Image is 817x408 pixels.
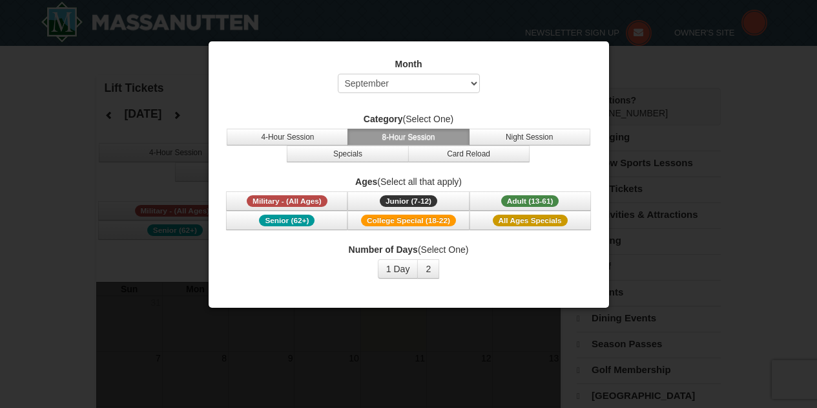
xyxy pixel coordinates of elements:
[259,215,315,226] span: Senior (62+)
[501,195,559,207] span: Adult (13-61)
[347,191,469,211] button: Junior (7-12)
[226,211,347,230] button: Senior (62+)
[287,145,408,162] button: Specials
[227,129,348,145] button: 4-Hour Session
[395,59,422,69] strong: Month
[225,243,593,256] label: (Select One)
[378,259,419,279] button: 1 Day
[361,215,456,226] span: College Special (18-22)
[408,145,530,162] button: Card Reload
[417,259,439,279] button: 2
[225,113,593,125] label: (Select One)
[493,215,568,226] span: All Ages Specials
[469,129,590,145] button: Night Session
[470,211,591,230] button: All Ages Specials
[364,114,403,124] strong: Category
[247,195,327,207] span: Military - (All Ages)
[347,211,469,230] button: College Special (18-22)
[349,244,418,255] strong: Number of Days
[470,191,591,211] button: Adult (13-61)
[226,191,347,211] button: Military - (All Ages)
[225,175,593,188] label: (Select all that apply)
[380,195,437,207] span: Junior (7-12)
[355,177,377,187] strong: Ages
[347,129,469,145] button: 8-Hour Session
